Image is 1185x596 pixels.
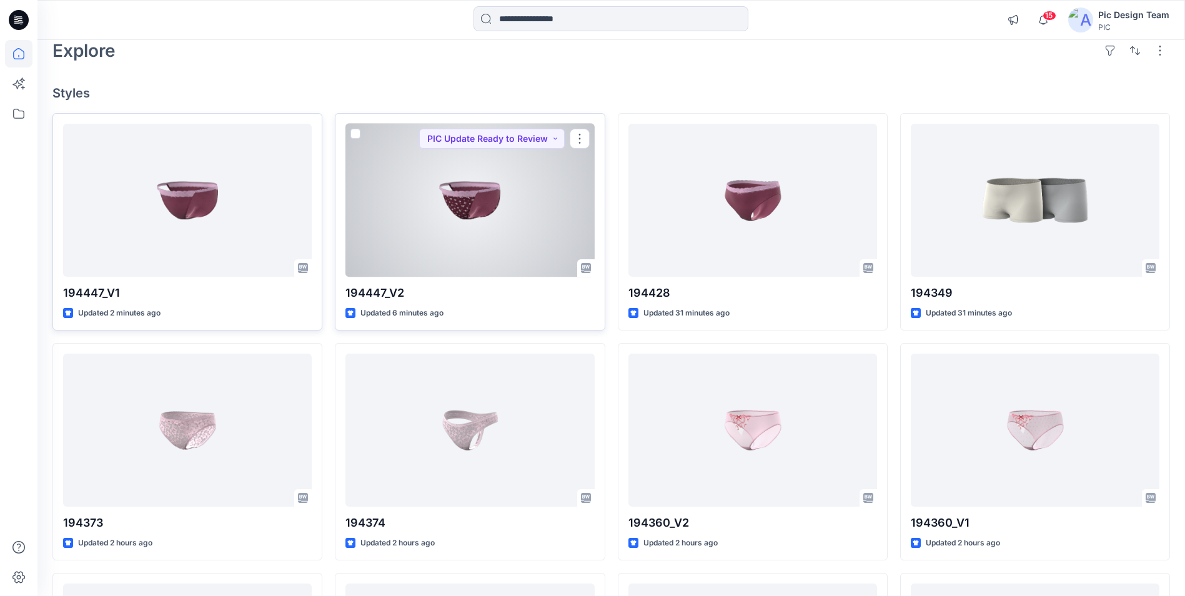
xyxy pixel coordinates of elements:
p: 194360_V1 [911,514,1159,532]
a: 194360_V2 [628,354,877,507]
p: Updated 2 hours ago [926,537,1000,550]
a: 194428 [628,124,877,277]
p: Updated 6 minutes ago [360,307,444,320]
div: Pic Design Team [1098,7,1169,22]
h2: Explore [52,41,116,61]
a: 194447_V1 [63,124,312,277]
p: 194374 [345,514,594,532]
h4: Styles [52,86,1170,101]
p: Updated 2 hours ago [643,537,718,550]
p: Updated 2 minutes ago [78,307,161,320]
p: Updated 2 hours ago [78,537,152,550]
p: Updated 2 hours ago [360,537,435,550]
p: 194447_V1 [63,284,312,302]
p: Updated 31 minutes ago [926,307,1012,320]
p: 194349 [911,284,1159,302]
img: avatar [1068,7,1093,32]
p: 194447_V2 [345,284,594,302]
a: 194360_V1 [911,354,1159,507]
a: 194349 [911,124,1159,277]
a: 194374 [345,354,594,507]
a: 194373 [63,354,312,507]
p: 194428 [628,284,877,302]
p: Updated 31 minutes ago [643,307,730,320]
p: 194373 [63,514,312,532]
span: 15 [1043,11,1056,21]
p: 194360_V2 [628,514,877,532]
div: PIC [1098,22,1169,32]
a: 194447_V2 [345,124,594,277]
